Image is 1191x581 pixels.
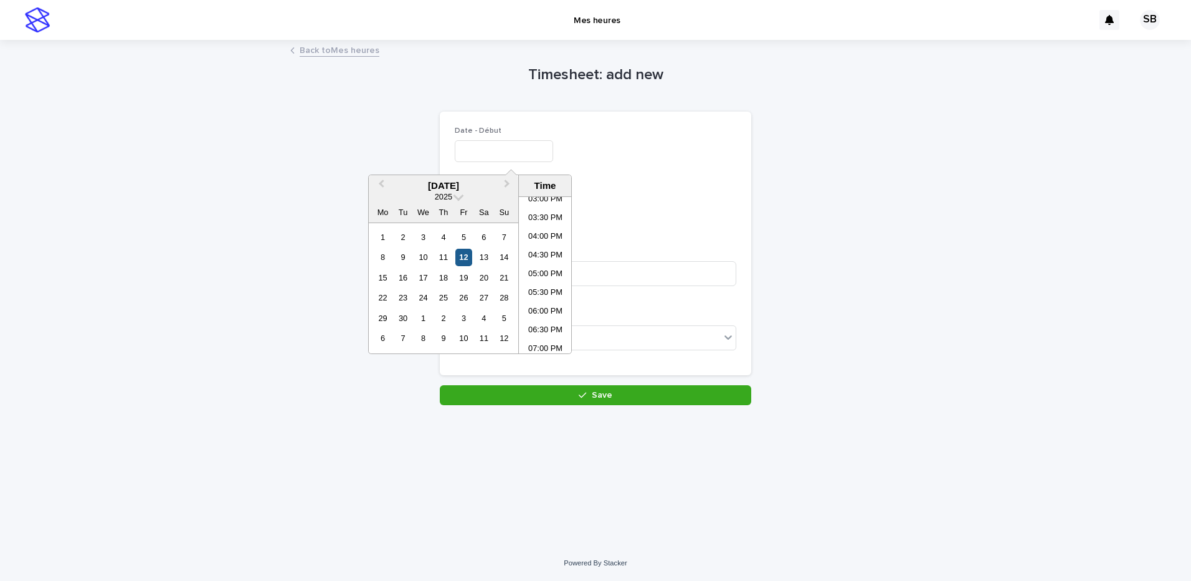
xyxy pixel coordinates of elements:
div: We [415,204,432,221]
div: Choose Thursday, 2 October 2025 [435,310,452,327]
div: Choose Wednesday, 8 October 2025 [415,330,432,347]
div: [DATE] [369,180,518,191]
div: Tu [394,204,411,221]
div: Mo [374,204,391,221]
li: 05:30 PM [519,284,572,303]
li: 06:30 PM [519,322,572,340]
div: Choose Friday, 12 September 2025 [455,249,472,266]
div: SB [1140,10,1160,30]
h1: Timesheet: add new [440,66,751,84]
div: Choose Monday, 22 September 2025 [374,289,391,306]
div: Choose Tuesday, 7 October 2025 [394,330,411,347]
div: Choose Monday, 6 October 2025 [374,330,391,347]
button: Save [440,385,751,405]
button: Previous Month [370,176,390,196]
span: Date - Début [455,127,501,135]
div: Choose Sunday, 12 October 2025 [496,330,513,347]
div: Choose Tuesday, 2 September 2025 [394,229,411,246]
li: 04:30 PM [519,247,572,266]
div: Choose Thursday, 25 September 2025 [435,289,452,306]
div: Choose Wednesday, 24 September 2025 [415,289,432,306]
div: Choose Tuesday, 9 September 2025 [394,249,411,266]
div: Choose Tuesday, 16 September 2025 [394,269,411,286]
li: 03:00 PM [519,191,572,209]
div: Choose Sunday, 7 September 2025 [496,229,513,246]
div: Sa [475,204,492,221]
div: Choose Sunday, 5 October 2025 [496,310,513,327]
span: Save [592,391,612,400]
div: Choose Wednesday, 10 September 2025 [415,249,432,266]
div: Choose Friday, 26 September 2025 [455,289,472,306]
div: Choose Saturday, 11 October 2025 [475,330,492,347]
li: 03:30 PM [519,209,572,228]
div: Choose Thursday, 11 September 2025 [435,249,452,266]
div: Choose Thursday, 9 October 2025 [435,330,452,347]
div: Choose Thursday, 4 September 2025 [435,229,452,246]
div: Choose Monday, 8 September 2025 [374,249,391,266]
img: stacker-logo-s-only.png [25,7,50,32]
li: 04:00 PM [519,228,572,247]
div: Su [496,204,513,221]
li: 06:00 PM [519,303,572,322]
div: Choose Friday, 3 October 2025 [455,310,472,327]
div: Choose Monday, 15 September 2025 [374,269,391,286]
div: Choose Friday, 10 October 2025 [455,330,472,347]
div: Choose Friday, 19 September 2025 [455,269,472,286]
div: Choose Saturday, 4 October 2025 [475,310,492,327]
div: Th [435,204,452,221]
div: Choose Wednesday, 3 September 2025 [415,229,432,246]
div: Choose Saturday, 13 September 2025 [475,249,492,266]
div: Choose Sunday, 28 September 2025 [496,289,513,306]
div: Choose Saturday, 27 September 2025 [475,289,492,306]
div: Choose Monday, 1 September 2025 [374,229,391,246]
div: Choose Tuesday, 30 September 2025 [394,310,411,327]
div: Choose Wednesday, 17 September 2025 [415,269,432,286]
a: Back toMes heures [300,42,379,57]
button: Next Month [498,176,518,196]
div: Choose Thursday, 18 September 2025 [435,269,452,286]
div: Choose Friday, 5 September 2025 [455,229,472,246]
div: month 2025-09 [372,227,514,348]
div: Choose Sunday, 14 September 2025 [496,249,513,266]
div: Choose Saturday, 20 September 2025 [475,269,492,286]
div: Choose Monday, 29 September 2025 [374,310,391,327]
div: Choose Tuesday, 23 September 2025 [394,289,411,306]
div: Time [522,180,568,191]
div: Choose Saturday, 6 September 2025 [475,229,492,246]
div: Choose Wednesday, 1 October 2025 [415,310,432,327]
div: Choose Sunday, 21 September 2025 [496,269,513,286]
a: Powered By Stacker [564,559,627,567]
li: 07:00 PM [519,340,572,359]
span: 2025 [435,192,452,201]
li: 05:00 PM [519,266,572,284]
div: Fr [455,204,472,221]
